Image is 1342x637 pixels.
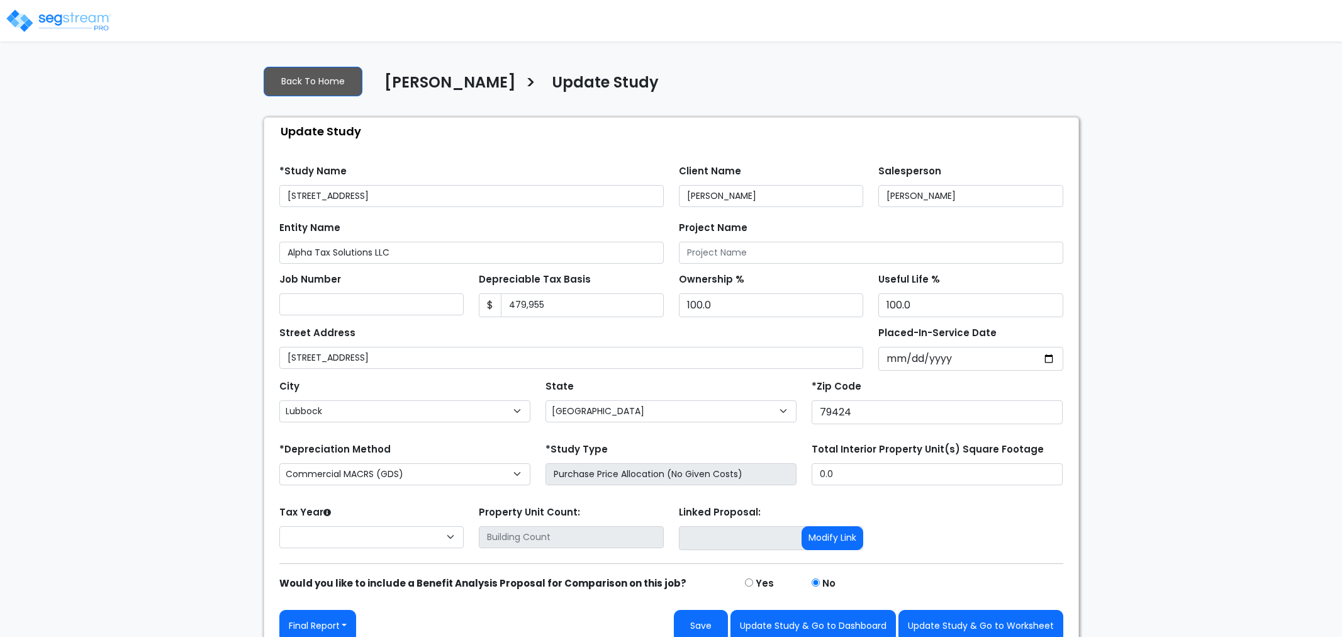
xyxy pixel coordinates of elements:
[822,577,836,591] label: No
[679,505,761,520] label: Linked Proposal:
[679,293,864,317] input: Ownership
[878,293,1063,317] input: Depreciation
[279,577,686,590] strong: Would you like to include a Benefit Analysis Proposal for Comparison on this job?
[279,185,664,207] input: Study Name
[279,347,864,369] input: Street Address
[375,74,516,100] a: [PERSON_NAME]
[552,74,659,95] h4: Update Study
[679,221,747,235] label: Project Name
[479,293,501,317] span: $
[812,400,1063,424] input: Zip Code
[756,577,774,591] label: Yes
[279,380,299,394] label: City
[545,443,608,457] label: *Study Type
[501,293,664,317] input: 0.00
[679,242,1063,264] input: Project Name
[5,8,112,33] img: logo_pro_r.png
[384,74,516,95] h4: [PERSON_NAME]
[812,443,1044,457] label: Total Interior Property Unit(s) Square Footage
[479,505,580,520] label: Property Unit Count:
[878,273,940,287] label: Useful Life %
[279,505,331,520] label: Tax Year
[279,443,391,457] label: *Depreciation Method
[479,526,664,548] input: Building Count
[525,72,536,97] h3: >
[878,164,941,179] label: Salesperson
[812,463,1063,485] input: total square foot
[279,273,341,287] label: Job Number
[279,242,664,264] input: Entity Name
[679,185,864,207] input: Client Name
[271,118,1078,145] div: Update Study
[279,326,355,341] label: Street Address
[542,74,659,100] a: Update Study
[264,67,362,96] a: Back To Home
[812,380,861,394] label: *Zip Code
[545,380,574,394] label: State
[279,164,347,179] label: *Study Name
[679,164,741,179] label: Client Name
[878,326,997,341] label: Placed-In-Service Date
[279,221,340,235] label: Entity Name
[679,273,744,287] label: Ownership %
[479,273,591,287] label: Depreciable Tax Basis
[802,526,863,550] button: Modify Link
